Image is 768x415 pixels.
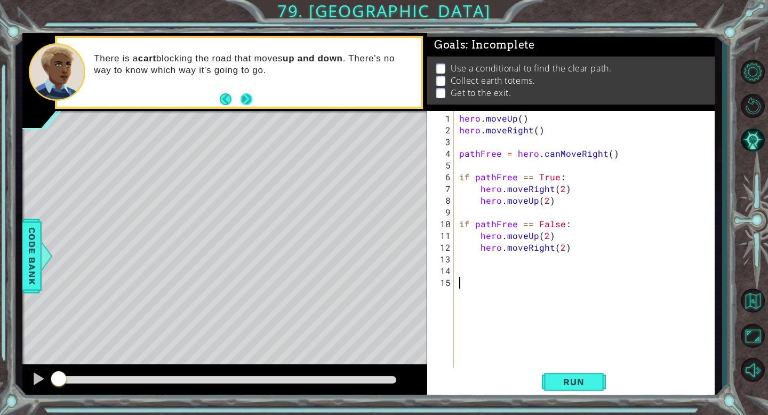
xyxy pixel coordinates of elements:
[466,38,534,51] span: : Incomplete
[737,320,768,351] button: Maximize Browser
[429,218,454,230] div: 10
[429,242,454,253] div: 12
[737,354,768,385] button: Mute
[138,53,156,63] strong: cart
[241,93,252,105] button: Next
[429,159,454,171] div: 5
[429,148,454,159] div: 4
[429,183,454,195] div: 7
[737,91,768,122] button: Restart Level
[429,124,454,136] div: 2
[451,87,511,99] p: Get to the exit.
[737,57,768,87] button: Level Options
[220,93,241,105] button: Back
[28,369,49,391] button: ⌘ + P: Pause
[429,230,454,242] div: 11
[434,38,535,52] span: Goals
[94,53,413,76] p: There is a blocking the road that moves . There's no way to know which way it's going to go.
[451,75,535,86] p: Collect earth totems.
[429,113,454,124] div: 1
[429,206,454,218] div: 9
[429,253,454,265] div: 13
[429,195,454,206] div: 8
[737,283,768,318] a: Back to Map
[451,62,612,74] p: Use a conditional to find the clear path.
[23,224,41,289] span: Code Bank
[429,277,454,289] div: 15
[429,171,454,183] div: 6
[283,53,343,63] strong: up and down
[553,377,595,387] span: Run
[429,136,454,148] div: 3
[737,285,768,316] button: Back to Map
[542,368,606,396] button: Shift+Enter: Run current code.
[429,265,454,277] div: 14
[737,125,768,156] button: AI Hint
